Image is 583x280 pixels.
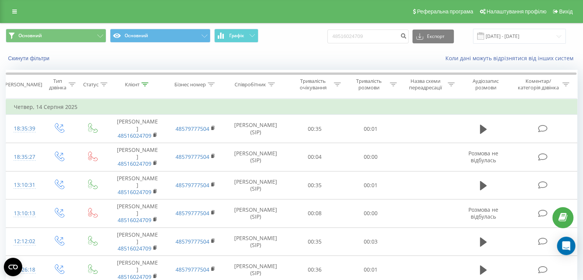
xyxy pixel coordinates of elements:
[350,78,388,91] div: Тривалість розмови
[225,171,287,199] td: [PERSON_NAME] (SIP)
[14,150,34,165] div: 18:35:27
[235,81,266,88] div: Співробітник
[225,143,287,171] td: [PERSON_NAME] (SIP)
[174,81,206,88] div: Бізнес номер
[468,150,498,164] span: Розмова не відбулась
[176,153,209,160] a: 48579777504
[4,258,22,276] button: Open CMP widget
[287,143,343,171] td: 00:04
[225,115,287,143] td: [PERSON_NAME] (SIP)
[412,30,454,43] button: Експорт
[557,237,575,255] div: Open Intercom Messenger
[110,29,210,43] button: Основний
[176,209,209,217] a: 48579777504
[14,206,34,221] div: 13:10:13
[108,115,166,143] td: [PERSON_NAME]
[229,33,244,38] span: Графік
[118,245,151,252] a: 48516024709
[516,78,560,91] div: Коментар/категорія дзвінка
[3,81,42,88] div: [PERSON_NAME]
[468,206,498,220] span: Розмова не відбулась
[287,199,343,228] td: 00:08
[463,78,508,91] div: Аудіозапис розмови
[118,188,151,196] a: 48516024709
[445,54,577,62] a: Коли дані можуть відрізнятися вiд інших систем
[343,171,398,199] td: 00:01
[417,8,473,15] span: Реферальна програма
[6,55,53,62] button: Скинути фільтри
[327,30,409,43] input: Пошук за номером
[14,234,34,249] div: 12:12:02
[14,121,34,136] div: 18:35:39
[287,227,343,256] td: 00:35
[176,125,209,132] a: 48579777504
[14,262,34,277] div: 11:26:18
[214,29,258,43] button: Графік
[118,132,151,139] a: 48516024709
[108,143,166,171] td: [PERSON_NAME]
[108,199,166,228] td: [PERSON_NAME]
[559,8,573,15] span: Вихід
[287,115,343,143] td: 00:35
[343,227,398,256] td: 00:03
[6,99,577,115] td: Четвер, 14 Серпня 2025
[14,178,34,193] div: 13:10:31
[18,33,42,39] span: Основний
[287,171,343,199] td: 00:35
[108,227,166,256] td: [PERSON_NAME]
[343,143,398,171] td: 00:00
[176,238,209,245] a: 48579777504
[406,78,446,91] div: Назва схеми переадресації
[83,81,99,88] div: Статус
[343,115,398,143] td: 00:01
[486,8,546,15] span: Налаштування профілю
[343,199,398,228] td: 00:00
[176,266,209,273] a: 48579777504
[118,216,151,224] a: 48516024709
[108,171,166,199] td: [PERSON_NAME]
[225,199,287,228] td: [PERSON_NAME] (SIP)
[125,81,140,88] div: Клієнт
[6,29,106,43] button: Основний
[176,181,209,189] a: 48579777504
[48,78,66,91] div: Тип дзвінка
[294,78,332,91] div: Тривалість очікування
[118,160,151,167] a: 48516024709
[225,227,287,256] td: [PERSON_NAME] (SIP)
